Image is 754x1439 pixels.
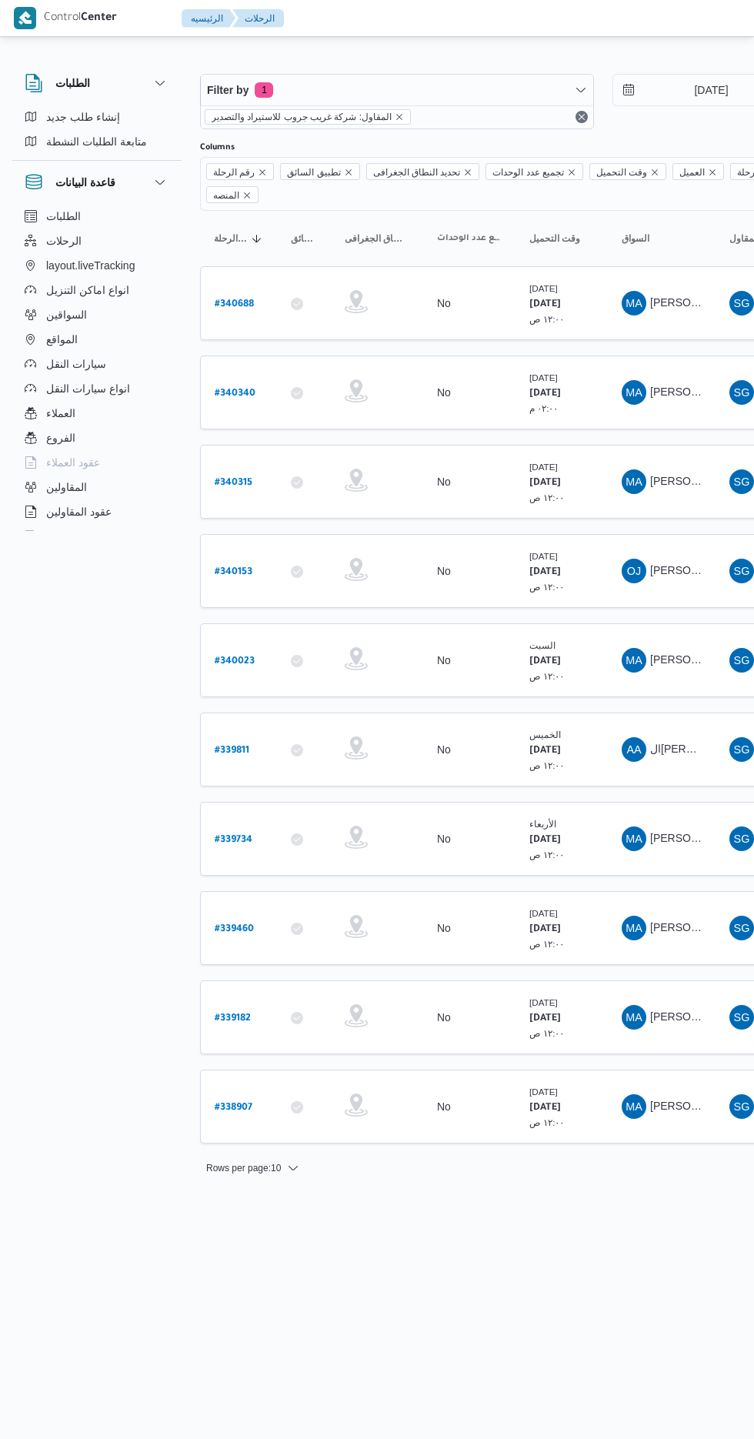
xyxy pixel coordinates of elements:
[529,746,561,756] b: [DATE]
[215,293,254,314] a: #340688
[215,478,252,489] b: # 340315
[572,108,591,126] button: Remove
[492,164,564,181] span: تجميع عدد الوحدات
[627,559,641,583] span: OJ
[650,653,739,666] span: [PERSON_NAME]
[14,7,36,29] img: X8yXhbKr1z7QwAAAABJRU5ErkJggg==
[626,826,642,851] span: MA
[437,1100,451,1113] div: No
[529,462,558,472] small: [DATE]
[18,278,175,302] button: انواع اماكن التنزيل
[12,105,182,160] div: الطلبات
[46,355,106,373] span: سيارات النقل
[212,110,392,124] span: المقاول: شركة غريب جروب للاستيراد والتصدير
[622,380,646,405] div: Muhammad Alsaid Ibrahem Alsaid
[201,75,593,105] button: Filter by1 active filters
[46,429,75,447] span: الفروع
[215,918,254,939] a: #339460
[485,163,583,180] span: تجميع عدد الوحدات
[529,283,558,293] small: [DATE]
[18,129,175,154] button: متابعة الطلبات النشطة
[285,226,323,251] button: تطبيق السائق
[650,921,739,933] span: [PERSON_NAME]
[215,924,254,935] b: # 339460
[437,921,451,935] div: No
[373,164,461,181] span: تحديد النطاق الجغرافى
[596,164,647,181] span: وقت التحميل
[215,561,252,582] a: #340153
[529,997,558,1007] small: [DATE]
[81,12,117,25] b: Center
[650,832,739,844] span: [PERSON_NAME]
[206,186,259,203] span: المنصه
[734,737,750,762] span: SG
[242,191,252,200] button: Remove المنصه from selection in this group
[529,389,561,399] b: [DATE]
[529,1028,565,1038] small: ١٢:٠٠ ص
[18,352,175,376] button: سيارات النقل
[395,112,404,122] button: remove selected entity
[729,826,754,851] div: Shrkah Ghrib Jrob Llastirad Waltsadir
[729,291,754,316] div: Shrkah Ghrib Jrob Llastirad Waltsadir
[258,168,267,177] button: Remove رقم الرحلة from selection in this group
[734,648,750,673] span: SG
[291,232,317,245] span: تطبيق السائق
[523,226,600,251] button: وقت التحميل
[46,281,129,299] span: انواع اماكن التنزيل
[529,640,555,650] small: السبت
[215,1097,252,1117] a: #338907
[529,835,561,846] b: [DATE]
[18,376,175,401] button: انواع سيارات النقل
[205,109,411,125] span: المقاول: شركة غريب جروب للاستيراد والتصدير
[215,1013,251,1024] b: # 339182
[215,656,255,667] b: # 340023
[46,256,135,275] span: layout.liveTracking
[529,850,565,860] small: ١٢:٠٠ ص
[622,1005,646,1030] div: Muhammad Alsaid Ibrahem Alsaid
[626,648,642,673] span: MA
[708,168,717,177] button: Remove العميل from selection in this group
[529,1087,558,1097] small: [DATE]
[650,564,739,576] span: [PERSON_NAME]
[287,164,340,181] span: تطبيق السائق
[46,527,110,546] span: اجهزة التليفون
[251,232,263,245] svg: Sorted in descending order
[622,291,646,316] div: Muhammad Alsaid Ibrahem Alsaid
[208,226,269,251] button: رقم الرحلةSorted in descending order
[626,291,642,316] span: MA
[734,291,750,316] span: SG
[729,469,754,494] div: Shrkah Ghrib Jrob Llastirad Waltsadir
[622,469,646,494] div: Muhammad Alsaid Ibrahem Alsaid
[46,132,147,151] span: متابعة الطلبات النشطة
[182,9,235,28] button: الرئيسيه
[622,916,646,940] div: Muhammad Alsaid Ibrahem Alsaid
[650,1100,739,1112] span: [PERSON_NAME]
[529,314,565,324] small: ١٢:٠٠ ص
[650,1010,739,1023] span: [PERSON_NAME]
[622,648,646,673] div: Muhammad Alsaid Ibrahem Alsaid
[55,74,90,92] h3: الطلبات
[589,163,666,180] span: وقت التحميل
[25,74,169,92] button: الطلبات
[529,232,580,245] span: وقت التحميل
[529,551,558,561] small: [DATE]
[622,1094,646,1119] div: Muhammad Alsaid Ibrahem Alsaid
[18,499,175,524] button: عقود المقاولين
[18,204,175,229] button: الطلبات
[215,567,252,578] b: # 340153
[46,207,81,225] span: الطلبات
[734,469,750,494] span: SG
[529,299,561,310] b: [DATE]
[46,305,87,324] span: السواقين
[215,389,255,399] b: # 340340
[729,648,754,673] div: Shrkah Ghrib Jrob Llastirad Waltsadir
[215,835,252,846] b: # 339734
[734,1005,750,1030] span: SG
[215,746,249,756] b: # 339811
[232,9,284,28] button: الرحلات
[529,939,565,949] small: ١٢:٠٠ ص
[437,1010,451,1024] div: No
[529,908,558,918] small: [DATE]
[18,524,175,549] button: اجهزة التليفون
[46,330,78,349] span: المواقع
